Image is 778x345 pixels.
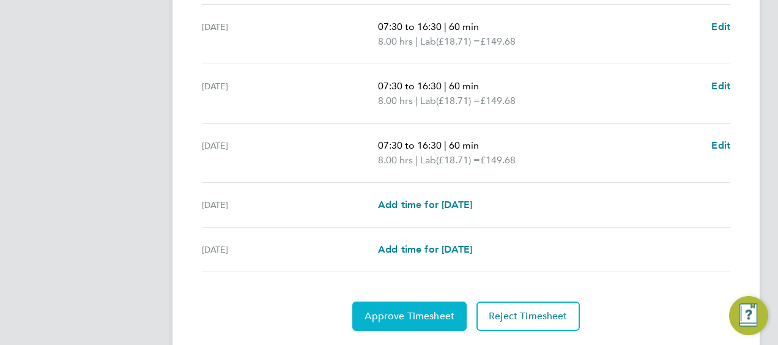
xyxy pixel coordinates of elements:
[711,21,730,32] span: Edit
[489,310,568,322] span: Reject Timesheet
[449,80,479,92] span: 60 min
[480,154,516,166] span: £149.68
[378,198,472,212] a: Add time for [DATE]
[420,153,436,168] span: Lab
[436,154,480,166] span: (£18.71) =
[202,138,378,168] div: [DATE]
[711,139,730,151] span: Edit
[378,242,472,257] a: Add time for [DATE]
[415,154,418,166] span: |
[444,21,446,32] span: |
[202,198,378,212] div: [DATE]
[436,95,480,106] span: (£18.71) =
[202,20,378,49] div: [DATE]
[378,139,442,151] span: 07:30 to 16:30
[378,21,442,32] span: 07:30 to 16:30
[444,139,446,151] span: |
[378,80,442,92] span: 07:30 to 16:30
[480,95,516,106] span: £149.68
[420,34,436,49] span: Lab
[378,95,413,106] span: 8.00 hrs
[352,302,467,331] button: Approve Timesheet
[449,21,479,32] span: 60 min
[202,242,378,257] div: [DATE]
[378,35,413,47] span: 8.00 hrs
[378,154,413,166] span: 8.00 hrs
[420,94,436,108] span: Lab
[480,35,516,47] span: £149.68
[436,35,480,47] span: (£18.71) =
[378,199,472,210] span: Add time for [DATE]
[729,296,768,335] button: Engage Resource Center
[711,80,730,92] span: Edit
[202,79,378,108] div: [DATE]
[711,79,730,94] a: Edit
[711,20,730,34] a: Edit
[415,95,418,106] span: |
[444,80,446,92] span: |
[476,302,580,331] button: Reject Timesheet
[711,138,730,153] a: Edit
[415,35,418,47] span: |
[365,310,454,322] span: Approve Timesheet
[449,139,479,151] span: 60 min
[378,243,472,255] span: Add time for [DATE]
